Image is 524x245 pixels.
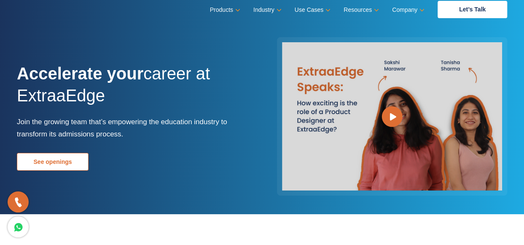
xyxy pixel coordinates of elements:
a: Company [392,4,423,16]
a: Let’s Talk [438,1,507,18]
a: Industry [253,4,280,16]
a: Products [210,4,239,16]
p: Join the growing team that’s empowering the education industry to transform its admissions process. [17,116,256,140]
strong: Accelerate your [17,64,143,83]
a: Resources [344,4,377,16]
h1: career at ExtraaEdge [17,63,256,116]
a: See openings [17,153,89,171]
a: Use Cases [295,4,329,16]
